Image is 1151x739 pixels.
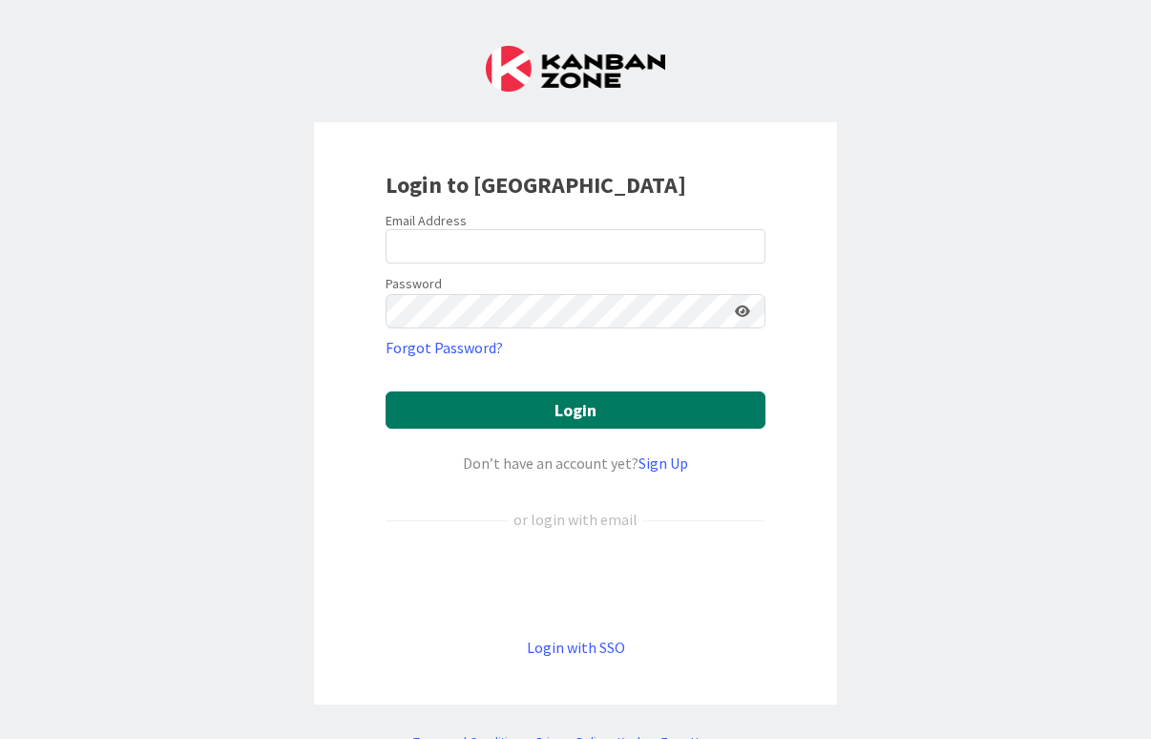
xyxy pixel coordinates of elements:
img: Kanban Zone [486,46,665,92]
a: Login with SSO [527,638,625,657]
a: Forgot Password? [386,336,503,359]
b: Login to [GEOGRAPHIC_DATA] [386,170,686,200]
button: Login [386,391,765,429]
div: or login with email [509,508,642,531]
label: Password [386,274,442,294]
iframe: Sign in with Google Button [376,562,775,604]
div: Don’t have an account yet? [386,452,765,475]
label: Email Address [386,212,467,229]
a: Sign Up [638,454,688,473]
